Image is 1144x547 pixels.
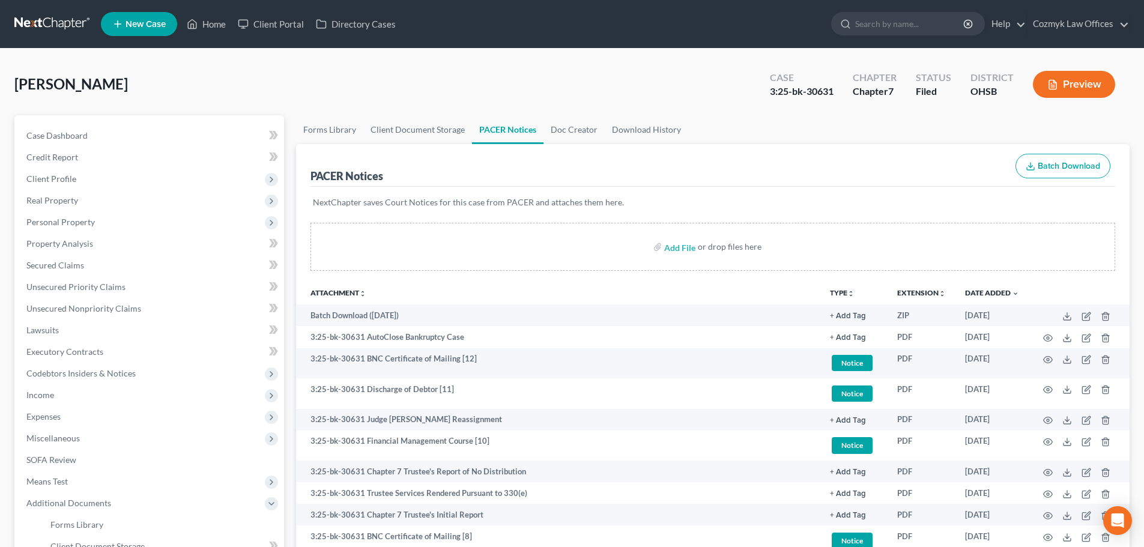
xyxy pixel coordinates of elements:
[17,255,284,276] a: Secured Claims
[26,498,111,508] span: Additional Documents
[955,482,1029,504] td: [DATE]
[830,509,878,521] a: + Add Tag
[888,304,955,326] td: ZIP
[830,417,866,425] button: + Add Tag
[26,325,59,335] span: Lawsuits
[17,147,284,168] a: Credit Report
[1012,290,1019,297] i: expand_more
[1103,506,1132,535] div: Open Intercom Messenger
[855,13,965,35] input: Search by name...
[1015,154,1110,179] button: Batch Download
[296,431,820,461] td: 3:25-bk-30631 Financial Management Course [10]
[830,312,866,320] button: + Add Tag
[830,435,878,455] a: Notice
[939,290,946,297] i: unfold_more
[26,282,126,292] span: Unsecured Priority Claims
[310,169,383,183] div: PACER Notices
[888,431,955,461] td: PDF
[888,85,894,97] span: 7
[832,355,873,371] span: Notice
[26,238,93,249] span: Property Analysis
[698,241,761,253] div: or drop files here
[310,288,366,297] a: Attachmentunfold_more
[955,409,1029,431] td: [DATE]
[830,488,878,499] a: + Add Tag
[888,326,955,348] td: PDF
[14,75,128,92] span: [PERSON_NAME]
[17,125,284,147] a: Case Dashboard
[853,71,897,85] div: Chapter
[50,519,103,530] span: Forms Library
[26,174,76,184] span: Client Profile
[181,13,232,35] a: Home
[363,115,472,144] a: Client Document Storage
[296,409,820,431] td: 3:25-bk-30631 Judge [PERSON_NAME] Reassignment
[17,298,284,319] a: Unsecured Nonpriority Claims
[17,233,284,255] a: Property Analysis
[830,331,878,343] a: + Add Tag
[296,326,820,348] td: 3:25-bk-30631 AutoClose Bankruptcy Case
[26,130,88,141] span: Case Dashboard
[830,490,866,498] button: + Add Tag
[770,71,834,85] div: Case
[830,468,866,476] button: + Add Tag
[830,310,878,321] a: + Add Tag
[888,348,955,379] td: PDF
[832,437,873,453] span: Notice
[830,384,878,403] a: Notice
[17,449,284,471] a: SOFA Review
[830,353,878,373] a: Notice
[26,152,78,162] span: Credit Report
[916,85,951,98] div: Filed
[359,290,366,297] i: unfold_more
[955,304,1029,326] td: [DATE]
[313,196,1113,208] p: NextChapter saves Court Notices for this case from PACER and attaches them here.
[830,289,855,297] button: TYPEunfold_more
[296,482,820,504] td: 3:25-bk-30631 Trustee Services Rendered Pursuant to 330(e)
[955,348,1029,379] td: [DATE]
[296,304,820,326] td: Batch Download ([DATE])
[296,504,820,525] td: 3:25-bk-30631 Chapter 7 Trustee's Initial Report
[26,476,68,486] span: Means Test
[1027,13,1129,35] a: Cozmyk Law Offices
[17,341,284,363] a: Executory Contracts
[296,115,363,144] a: Forms Library
[17,319,284,341] a: Lawsuits
[310,13,402,35] a: Directory Cases
[770,85,834,98] div: 3:25-bk-30631
[26,390,54,400] span: Income
[543,115,605,144] a: Doc Creator
[955,461,1029,482] td: [DATE]
[955,378,1029,409] td: [DATE]
[26,433,80,443] span: Miscellaneous
[830,512,866,519] button: + Add Tag
[296,461,820,482] td: 3:25-bk-30631 Chapter 7 Trustee's Report of No Distribution
[26,346,103,357] span: Executory Contracts
[847,290,855,297] i: unfold_more
[41,514,284,536] a: Forms Library
[965,288,1019,297] a: Date Added expand_more
[888,504,955,525] td: PDF
[888,461,955,482] td: PDF
[888,378,955,409] td: PDF
[26,411,61,422] span: Expenses
[1033,71,1115,98] button: Preview
[830,414,878,425] a: + Add Tag
[916,71,951,85] div: Status
[830,466,878,477] a: + Add Tag
[296,378,820,409] td: 3:25-bk-30631 Discharge of Debtor [11]
[26,303,141,313] span: Unsecured Nonpriority Claims
[232,13,310,35] a: Client Portal
[955,326,1029,348] td: [DATE]
[17,276,284,298] a: Unsecured Priority Claims
[605,115,688,144] a: Download History
[955,504,1029,525] td: [DATE]
[26,368,136,378] span: Codebtors Insiders & Notices
[26,217,95,227] span: Personal Property
[472,115,543,144] a: PACER Notices
[126,20,166,29] span: New Case
[970,71,1014,85] div: District
[985,13,1026,35] a: Help
[1038,161,1100,171] span: Batch Download
[888,482,955,504] td: PDF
